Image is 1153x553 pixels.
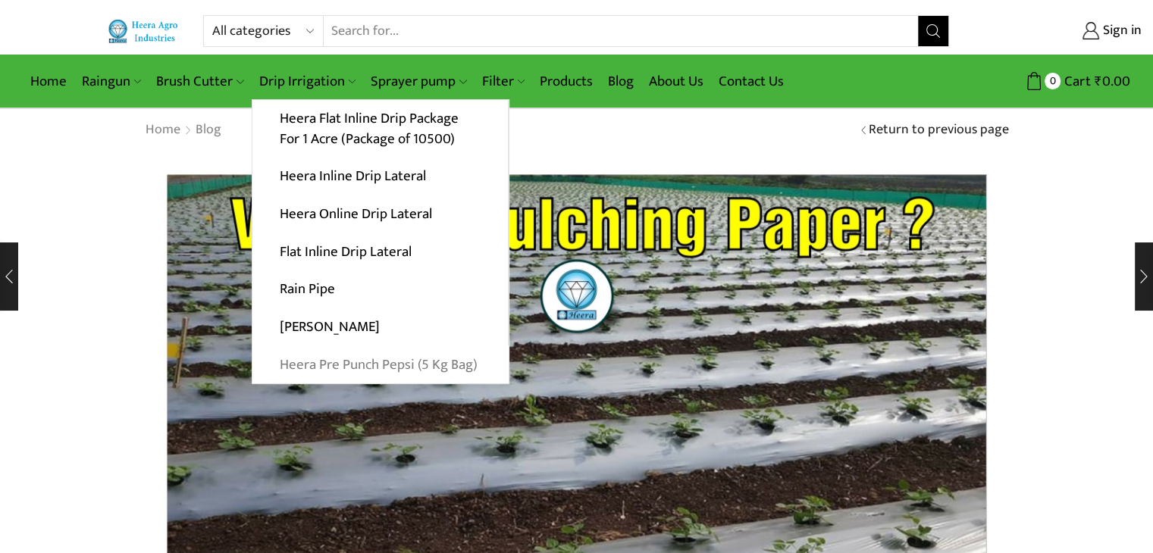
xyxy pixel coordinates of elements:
[74,64,149,99] a: Raingun
[252,100,508,158] a: Heera Flat Inline Drip Package For 1 Acre (Package of 10500)
[149,64,251,99] a: Brush Cutter
[252,270,508,308] a: Rain Pipe
[252,308,508,346] a: [PERSON_NAME]
[252,158,508,195] a: Heera Inline Drip Lateral
[869,120,1009,140] a: Return to previous page
[1045,73,1061,89] span: 0
[252,195,508,233] a: Heera Online Drip Lateral
[252,233,508,270] a: Flat Inline Drip Lateral
[600,64,641,99] a: Blog
[964,67,1130,95] a: 0 Cart ₹0.00
[23,64,74,99] a: Home
[532,64,600,99] a: Products
[363,64,474,99] a: Sprayer pump
[145,120,181,140] a: Home
[641,64,711,99] a: About Us
[195,120,222,140] a: Blog
[475,64,532,99] a: Filter
[252,345,509,383] a: Heera Pre Punch Pepsi (5 Kg Bag)
[324,16,919,46] input: Search for...
[1099,21,1142,41] span: Sign in
[1095,70,1130,93] bdi: 0.00
[1061,71,1091,92] span: Cart
[252,64,363,99] a: Drip Irrigation
[711,64,791,99] a: Contact Us
[918,16,948,46] button: Search button
[972,17,1142,45] a: Sign in
[1095,70,1102,93] span: ₹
